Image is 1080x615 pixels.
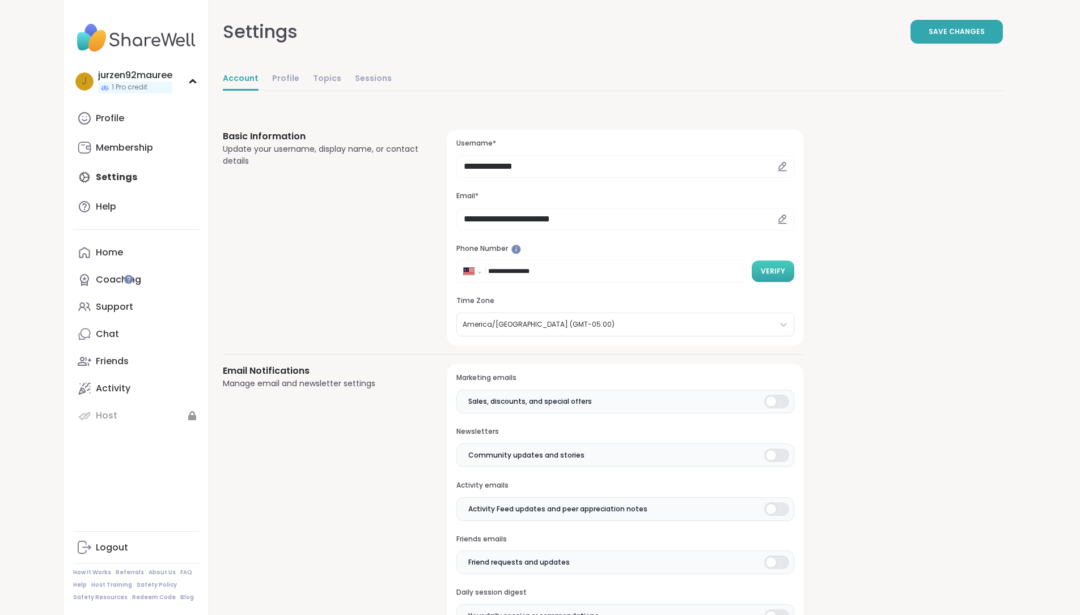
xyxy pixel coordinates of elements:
h3: Activity emails [456,481,794,490]
span: Community updates and stories [468,450,585,460]
span: Activity Feed updates and peer appreciation notes [468,504,647,514]
div: Update your username, display name, or contact details [223,143,421,167]
div: Profile [96,112,124,125]
div: Activity [96,382,130,395]
span: Sales, discounts, and special offers [468,396,592,407]
h3: Newsletters [456,427,794,437]
div: Help [96,200,116,213]
a: Profile [73,105,200,132]
a: Host Training [91,581,132,589]
a: Blog [180,593,194,601]
div: Coaching [96,274,141,286]
a: Chat [73,321,200,348]
a: Sessions [355,68,392,91]
a: Friends [73,348,200,375]
div: Settings [223,18,298,45]
button: Verify [752,260,794,282]
div: Support [96,301,133,313]
a: How It Works [73,569,111,576]
h3: Daily session digest [456,588,794,597]
h3: Basic Information [223,130,421,143]
a: Safety Policy [137,581,177,589]
a: Safety Resources [73,593,128,601]
div: Home [96,246,123,259]
a: Topics [313,68,341,91]
span: Save Changes [929,27,985,37]
a: Referrals [116,569,144,576]
a: About Us [149,569,176,576]
button: Save Changes [910,20,1003,44]
a: Host [73,402,200,429]
h3: Phone Number [456,244,794,254]
a: Membership [73,134,200,161]
h3: Email* [456,191,794,201]
h3: Username* [456,139,794,148]
span: 1 Pro credit [112,83,147,92]
h3: Time Zone [456,296,794,306]
div: Logout [96,541,128,554]
iframe: Spotlight [124,275,133,284]
h3: Friends emails [456,535,794,544]
a: Redeem Code [132,593,176,601]
div: Membership [96,142,153,154]
span: Verify [761,266,785,276]
a: Help [73,193,200,220]
span: j [82,74,87,89]
a: Account [223,68,259,91]
a: Profile [272,68,299,91]
div: Host [96,409,117,422]
img: ShareWell Nav Logo [73,18,200,58]
iframe: Spotlight [511,245,521,254]
div: Manage email and newsletter settings [223,378,421,390]
h3: Email Notifications [223,364,421,378]
h3: Marketing emails [456,373,794,383]
div: jurzen92mauree [98,69,172,82]
div: Friends [96,355,129,368]
a: FAQ [180,569,192,576]
div: Chat [96,328,119,340]
a: Activity [73,375,200,402]
a: Help [73,581,87,589]
span: Friend requests and updates [468,557,570,567]
a: Logout [73,534,200,561]
a: Home [73,239,200,266]
a: Support [73,293,200,321]
a: Coaching [73,266,200,293]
